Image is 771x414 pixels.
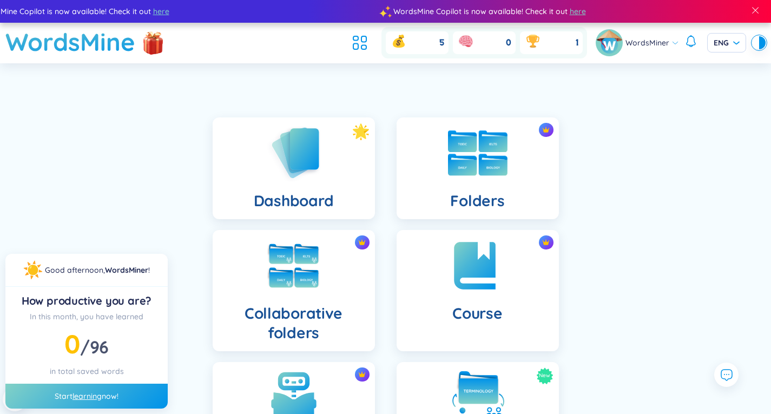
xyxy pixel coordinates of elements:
[542,239,550,246] img: crown icon
[14,365,159,377] div: in total saved words
[596,29,623,56] img: avatar
[539,367,550,384] span: New
[14,311,159,323] div: In this month, you have learned
[576,37,578,49] span: 1
[202,117,386,219] a: Dashboard
[14,293,159,308] div: How productive you are?
[202,230,386,351] a: crown iconCollaborative folders
[5,23,135,61] a: WordsMine
[439,37,444,49] span: 5
[542,126,550,134] img: crown icon
[714,37,740,48] span: ENG
[64,327,80,360] span: 0
[452,304,502,323] h4: Course
[506,37,511,49] span: 0
[73,391,102,401] a: learning
[386,230,570,351] a: crown iconCourse
[450,191,504,211] h4: Folders
[358,371,366,378] img: crown icon
[90,336,109,358] span: 96
[221,304,366,343] h4: Collaborative folders
[254,191,333,211] h4: Dashboard
[142,28,164,60] img: flashSalesIcon.a7f4f837.png
[145,5,161,17] span: here
[45,265,105,275] span: Good afternoon ,
[5,384,168,409] div: Start now!
[105,265,148,275] a: WordsMiner
[386,117,570,219] a: crown iconFolders
[80,336,109,358] span: /
[358,239,366,246] img: crown icon
[45,264,150,276] div: !
[562,5,578,17] span: here
[596,29,625,56] a: avatar
[625,37,669,49] span: WordsMiner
